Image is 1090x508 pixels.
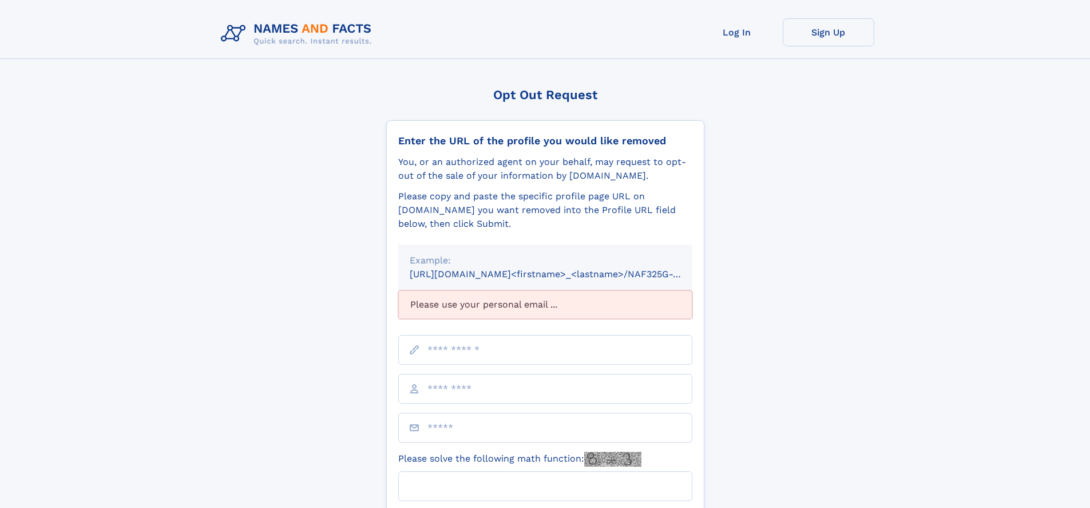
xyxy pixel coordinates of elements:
small: [URL][DOMAIN_NAME]<firstname>_<lastname>/NAF325G-xxxxxxxx [410,269,714,279]
div: Please use your personal email ... [398,290,692,319]
a: Log In [691,18,783,46]
div: Example: [410,254,681,267]
div: Please copy and paste the specific profile page URL on [DOMAIN_NAME] you want removed into the Pr... [398,190,692,231]
div: Enter the URL of the profile you would like removed [398,135,692,147]
label: Please solve the following math function: [398,452,641,467]
a: Sign Up [783,18,874,46]
img: Logo Names and Facts [216,18,381,49]
div: Opt Out Request [386,88,704,102]
div: You, or an authorized agent on your behalf, may request to opt-out of the sale of your informatio... [398,155,692,183]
